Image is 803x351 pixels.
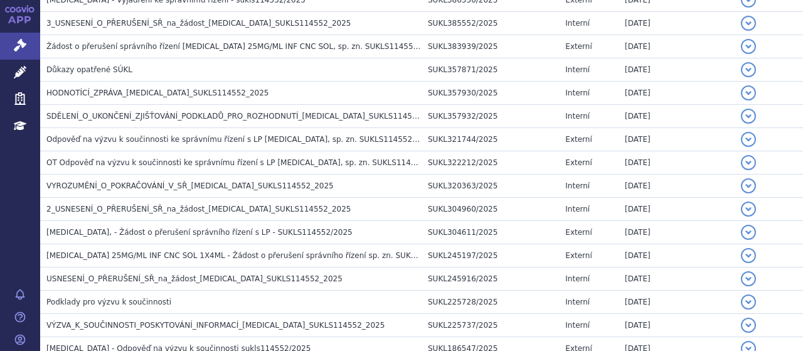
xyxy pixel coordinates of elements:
td: SUKL385552/2025 [422,12,559,35]
span: Důkazy opatřené SÚKL [46,65,132,74]
td: [DATE] [619,244,735,267]
td: SUKL304611/2025 [422,221,559,244]
button: detail [741,178,756,193]
td: SUKL357871/2025 [422,58,559,82]
button: detail [741,294,756,310]
span: Podklady pro výzvu k součinnosti [46,298,171,306]
button: detail [741,202,756,217]
button: detail [741,225,756,240]
span: Externí [565,251,592,260]
td: [DATE] [619,151,735,175]
td: [DATE] [619,105,735,128]
span: Interní [565,19,590,28]
td: SUKL245916/2025 [422,267,559,291]
button: detail [741,271,756,286]
td: [DATE] [619,175,735,198]
span: KEYTRUDA, - Žádost o přerušení správního řízení s LP - SUKLS114552/2025 [46,228,353,237]
td: [DATE] [619,267,735,291]
span: Interní [565,274,590,283]
span: Externí [565,42,592,51]
td: SUKL357930/2025 [422,82,559,105]
button: detail [741,85,756,100]
td: SUKL225728/2025 [422,291,559,314]
td: [DATE] [619,82,735,105]
td: [DATE] [619,198,735,221]
span: HODNOTÍCÍ_ZPRÁVA_KEYTRUDA_SUKLS114552_2025 [46,89,269,97]
td: [DATE] [619,128,735,151]
span: USNESENÍ_O_PŘERUŠENÍ_SŘ_na_žádost_KEYTRUDA_SUKLS114552_2025 [46,274,343,283]
span: 3_USNESENÍ_O_PŘERUŠENÍ_SŘ_na_žádost_KEYTRUDA_SUKLS114552_2025 [46,19,351,28]
span: Interní [565,112,590,121]
span: Externí [565,158,592,167]
button: detail [741,62,756,77]
td: [DATE] [619,58,735,82]
span: Externí [565,135,592,144]
button: detail [741,132,756,147]
td: SUKL321744/2025 [422,128,559,151]
button: detail [741,16,756,31]
span: Interní [565,65,590,74]
td: SUKL245197/2025 [422,244,559,267]
span: KEYTRUDA 25MG/ML INF CNC SOL 1X4ML - Žádost o přerušení správního řízení sp. zn. SUKLS114552/2025 [46,251,470,260]
span: VYROZUMĚNÍ_O_POKRAČOVÁNÍ_V_SŘ_KEYTRUDA_SUKLS114552_2025 [46,181,334,190]
span: Interní [565,321,590,330]
span: 2_USNESENÍ_O_PŘERUŠENÍ_SŘ_na_žádost_KEYTRUDA_SUKLS114552_2025 [46,205,351,213]
td: SUKL357932/2025 [422,105,559,128]
span: VÝZVA_K_SOUČINNOSTI_POSKYTOVÁNÍ_INFORMACÍ_KEYTRUDA_SUKLS114552_2025 [46,321,385,330]
td: SUKL320363/2025 [422,175,559,198]
span: SDĚLENÍ_O_UKONČENÍ_ZJIŠŤOVÁNÍ_PODKLADŮ_PRO_ROZHODNUTÍ_KEYTRUDA_SUKLS114552_2025 [46,112,445,121]
span: Interní [565,89,590,97]
span: Odpověď na výzvu k součinnosti ke správnímu řízení s LP Keytruda, sp. zn. SUKLS114552/2025 - část 1 [46,135,464,144]
td: [DATE] [619,35,735,58]
button: detail [741,39,756,54]
span: Interní [565,298,590,306]
td: SUKL304960/2025 [422,198,559,221]
td: [DATE] [619,221,735,244]
span: Žádost o přerušení správního řízení Keytruda 25MG/ML INF CNC SOL, sp. zn. SUKLS114552/2025 [46,42,440,51]
td: [DATE] [619,314,735,337]
button: detail [741,155,756,170]
span: OT Odpověď na výzvu k součinnosti ke správnímu řízení s LP Keytruda, sp. zn. SUKLS114552/2025 - Č... [46,158,554,167]
td: [DATE] [619,291,735,314]
button: detail [741,248,756,263]
td: [DATE] [619,12,735,35]
td: SUKL225737/2025 [422,314,559,337]
span: Externí [565,228,592,237]
td: SUKL322212/2025 [422,151,559,175]
button: detail [741,318,756,333]
span: Interní [565,181,590,190]
button: detail [741,109,756,124]
td: SUKL383939/2025 [422,35,559,58]
span: Interní [565,205,590,213]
